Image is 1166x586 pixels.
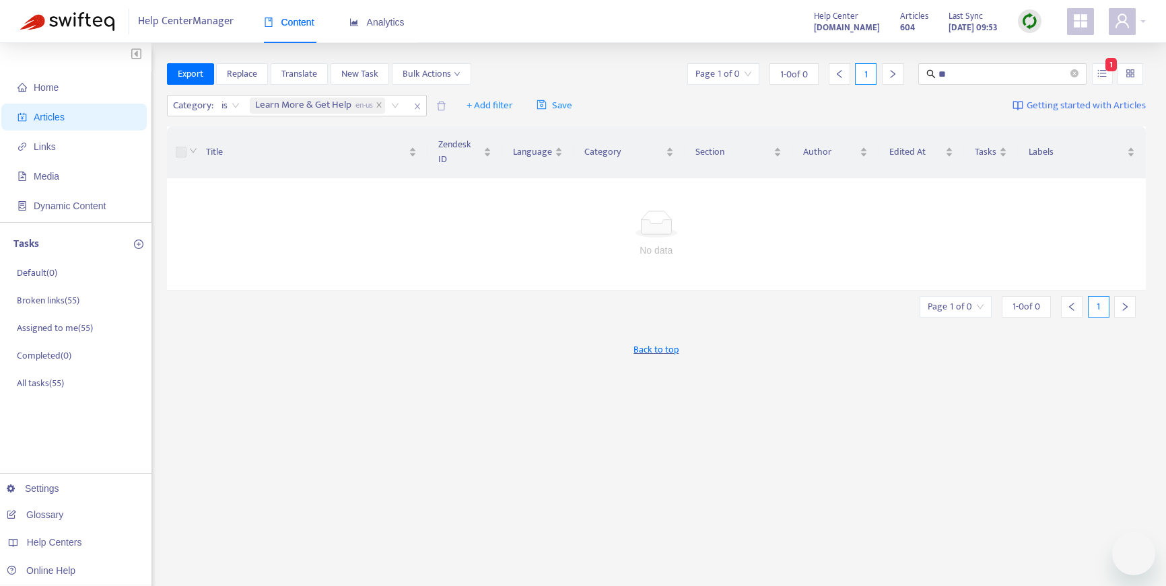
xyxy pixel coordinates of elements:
span: down [454,71,460,77]
p: Completed ( 0 ) [17,349,71,363]
img: Swifteq [20,12,114,31]
span: Bulk Actions [403,67,460,81]
span: search [926,69,936,79]
span: Analytics [349,17,405,28]
span: Category : [168,96,215,116]
img: sync.dc5367851b00ba804db3.png [1021,13,1038,30]
span: Back to top [633,342,679,357]
th: Labels [1018,126,1146,178]
span: right [1120,302,1130,312]
span: user [1114,13,1130,29]
span: area-chart [349,17,359,27]
span: link [18,142,27,151]
span: save [537,100,547,110]
span: right [888,69,897,79]
th: Edited At [879,126,964,178]
span: home [18,83,27,92]
button: New Task [331,63,389,85]
th: Section [685,126,792,178]
span: Edited At [889,145,942,159]
span: left [1067,302,1076,312]
span: book [264,17,273,27]
p: Broken links ( 55 ) [17,293,79,307]
span: unordered-list [1097,69,1107,78]
a: [DOMAIN_NAME] [814,20,880,35]
div: 1 [1088,296,1109,318]
span: Links [34,141,56,152]
th: Title [195,126,427,178]
span: close [409,98,426,114]
span: is [221,96,240,116]
div: 1 [855,63,877,85]
span: Last Sync [949,9,983,24]
strong: 604 [900,20,915,35]
button: saveSave [526,95,582,116]
span: close-circle [1070,68,1078,81]
span: Help Center Manager [138,9,234,34]
span: + Add filter [467,98,513,114]
span: Articles [900,9,928,24]
span: left [835,69,844,79]
p: Tasks [13,236,39,252]
span: Dynamic Content [34,200,106,211]
th: Language [502,126,574,178]
span: delete [436,101,446,111]
strong: [DATE] 09:53 [949,20,998,35]
span: New Task [341,67,378,81]
span: Help Centers [27,537,82,548]
span: Zendesk ID [438,137,481,167]
img: image-link [1013,100,1023,111]
iframe: Button to launch messaging window [1112,532,1155,575]
a: Getting started with Articles [1013,95,1146,116]
span: Learn More & Get Help [255,98,374,114]
a: Settings [7,483,59,494]
button: Bulk Actionsdown [392,63,471,85]
span: Content [264,17,314,28]
span: Title [206,145,406,159]
span: Help Center [814,9,858,24]
span: Author [803,145,857,159]
th: Tasks [964,126,1018,178]
span: plus-circle [134,240,143,249]
span: Language [513,145,552,159]
span: Home [34,82,59,93]
span: down [189,147,197,155]
span: appstore [1072,13,1089,29]
span: 1 - 0 of 0 [1013,299,1040,314]
th: Category [574,126,684,178]
span: 1 - 0 of 0 [780,67,808,81]
span: Getting started with Articles [1027,98,1146,114]
span: Labels [1029,145,1124,159]
p: Assigned to me ( 55 ) [17,321,93,335]
span: 1 [1105,58,1117,71]
span: close-circle [1070,69,1078,77]
span: Media [34,171,59,182]
div: No data [183,243,1130,258]
a: Online Help [7,565,75,576]
button: unordered-list [1092,63,1113,85]
span: Section [695,145,771,159]
button: Export [167,63,214,85]
span: Articles [34,112,65,122]
p: Default ( 0 ) [17,266,57,280]
span: Save [537,98,572,114]
span: Tasks [975,145,996,159]
span: container [18,201,27,211]
p: All tasks ( 55 ) [17,376,64,390]
th: Zendesk ID [427,126,503,178]
span: file-image [18,172,27,181]
span: Category [584,145,662,159]
span: account-book [18,112,27,122]
a: Glossary [7,509,63,520]
span: Translate [281,67,317,81]
button: + Add filter [456,95,523,116]
span: Replace [227,67,257,81]
span: close [376,102,382,110]
span: en-us [355,98,373,112]
button: Replace [216,63,268,85]
button: Translate [271,63,328,85]
th: Author [792,126,879,178]
span: Export [178,67,203,81]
